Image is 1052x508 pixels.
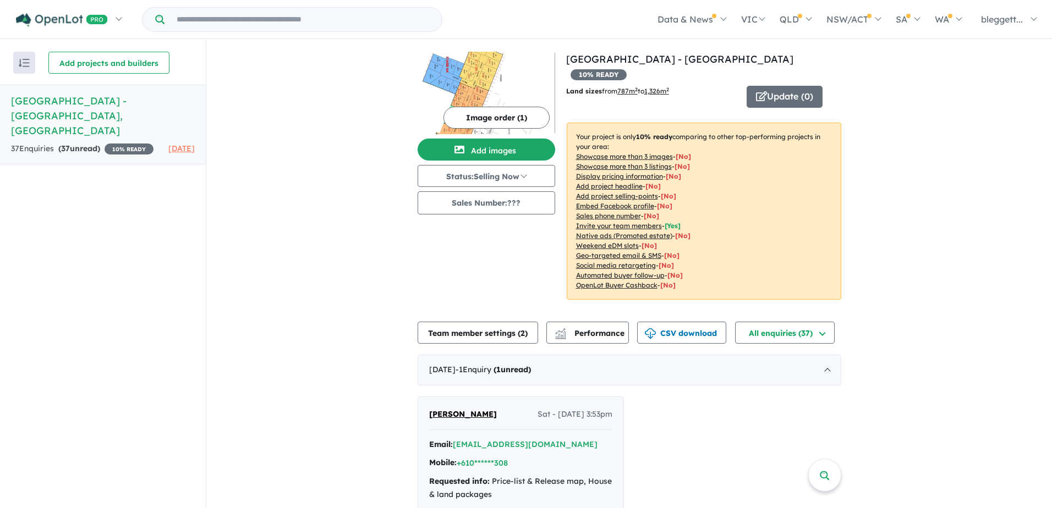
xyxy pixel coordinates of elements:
[645,328,656,339] img: download icon
[576,231,672,240] u: Native ads (Promoted estate)
[11,142,154,156] div: 37 Enquir ies
[675,231,691,240] span: [No]
[576,271,665,279] u: Automated buyer follow-up
[58,143,100,153] strong: ( unread)
[167,8,440,31] input: Try estate name, suburb, builder or developer
[659,261,674,269] span: [No]
[657,202,672,210] span: [ No ]
[418,52,555,134] img: Lakes Park Estate - Ob Flat
[576,162,672,170] u: Showcase more than 3 listings
[661,192,676,200] span: [ No ]
[168,143,195,153] span: [DATE]
[576,212,641,220] u: Sales phone number
[429,409,497,419] span: [PERSON_NAME]
[418,139,555,161] button: Add images
[429,475,612,501] div: Price-list & Release map, House & land packages
[453,439,598,450] button: [EMAIL_ADDRESS][DOMAIN_NAME]
[637,322,726,344] button: CSV download
[429,457,457,467] strong: Mobile:
[520,328,525,338] span: 2
[747,86,823,108] button: Update (0)
[642,241,657,250] span: [No]
[667,271,683,279] span: [No]
[576,172,663,180] u: Display pricing information
[567,123,841,300] p: Your project is only comparing to other top-performing projects in your area: - - - - - - - - - -...
[61,143,70,153] span: 37
[11,93,195,138] h5: [GEOGRAPHIC_DATA] - [GEOGRAPHIC_DATA] , [GEOGRAPHIC_DATA]
[557,328,624,338] span: Performance
[555,328,565,334] img: line-chart.svg
[494,365,531,374] strong: ( unread)
[576,182,643,190] u: Add project headline
[538,408,612,421] span: Sat - [DATE] 3:53pm
[496,365,501,374] span: 1
[418,165,555,187] button: Status:Selling Now
[546,322,629,344] button: Performance
[644,87,669,95] u: 1,326 m
[576,281,657,289] u: OpenLot Buyer Cashback
[418,355,841,385] div: [DATE]
[735,322,835,344] button: All enquiries (37)
[617,87,638,95] u: 787 m
[645,182,661,190] span: [ No ]
[576,192,658,200] u: Add project selling-points
[576,251,661,259] u: Geo-targeted email & SMS
[981,14,1023,25] span: bleggett...
[105,143,154,154] span: 10 % READY
[576,152,673,161] u: Showcase more than 3 images
[418,322,538,344] button: Team member settings (2)
[644,212,659,220] span: [ No ]
[666,172,681,180] span: [ No ]
[576,202,654,210] u: Embed Facebook profile
[456,365,531,374] span: - 1 Enquir y
[16,13,108,27] img: Openlot PRO Logo White
[665,222,681,230] span: [ Yes ]
[443,107,550,129] button: Image order (1)
[566,86,738,97] p: from
[571,69,627,80] span: 10 % READY
[429,476,490,486] strong: Requested info:
[664,251,680,259] span: [No]
[676,152,691,161] span: [ No ]
[19,59,30,67] img: sort.svg
[48,52,169,74] button: Add projects and builders
[555,332,566,339] img: bar-chart.svg
[576,222,662,230] u: Invite your team members
[566,53,793,65] a: [GEOGRAPHIC_DATA] - [GEOGRAPHIC_DATA]
[675,162,690,170] span: [ No ]
[660,281,676,289] span: [No]
[638,87,669,95] span: to
[418,191,555,214] button: Sales Number:???
[636,132,672,141] b: 10 % ready
[576,261,656,269] u: Social media retargeting
[429,439,453,449] strong: Email:
[566,87,602,95] b: Land sizes
[576,241,639,250] u: Weekend eDM slots
[429,408,497,421] a: [PERSON_NAME]
[635,86,638,92] sup: 2
[666,86,669,92] sup: 2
